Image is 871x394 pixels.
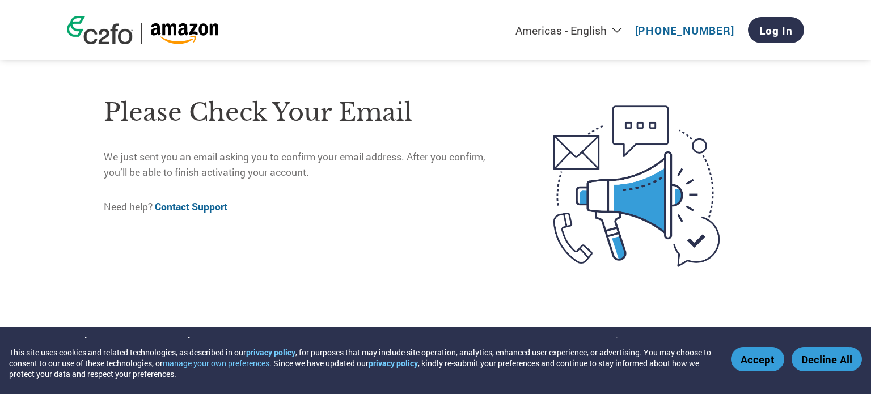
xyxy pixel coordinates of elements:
[9,347,714,379] div: This site uses cookies and related technologies, as described in our , for purposes that may incl...
[748,17,804,43] a: Log In
[104,150,506,180] p: We just sent you an email asking you to confirm your email address. After you confirm, you’ll be ...
[792,347,862,371] button: Decline All
[150,23,219,44] img: Amazon
[155,200,227,213] a: Contact Support
[246,347,295,358] a: privacy policy
[104,94,506,131] h1: Please check your email
[67,16,133,44] img: c2fo logo
[163,358,269,368] button: manage your own preferences
[104,200,506,214] p: Need help?
[369,358,418,368] a: privacy policy
[164,335,198,347] a: Security
[533,335,804,347] p: © 2024 Pollen, Inc. All rights reserved / Pat. 10,817,932 and Pat. 11,100,477.
[75,335,105,347] a: Privacy
[731,347,784,371] button: Accept
[506,85,767,287] img: open-email
[635,23,734,37] a: [PHONE_NUMBER]
[122,335,147,347] a: Terms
